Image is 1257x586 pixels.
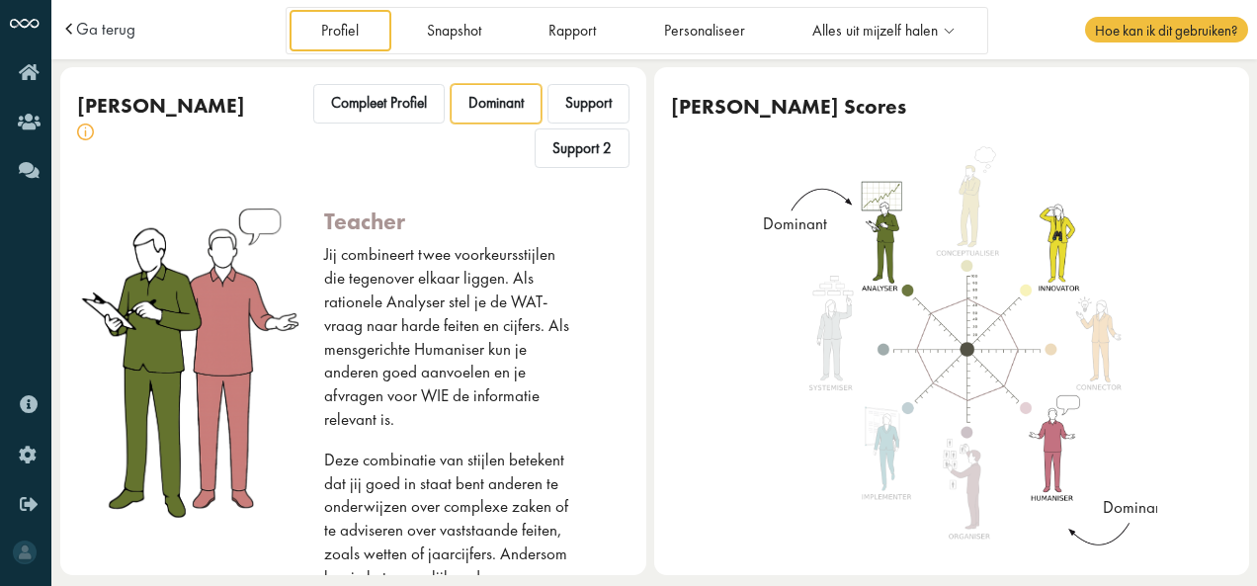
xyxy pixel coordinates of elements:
span: Compleet Profiel [331,94,427,113]
div: [PERSON_NAME] Scores [671,94,906,120]
a: Rapport [517,10,628,50]
p: Jij combineert twee voorkeursstijlen die tegenover elkaar liggen. Als rationele Analyser stel je ... [324,243,579,431]
span: [PERSON_NAME] [77,92,245,119]
a: Ga terug [76,21,135,38]
div: Dominant [763,212,817,236]
a: Personaliseer [631,10,777,50]
div: Dominant [1103,496,1157,520]
span: Support [565,94,612,113]
img: teacher [796,145,1138,553]
span: Support 2 [552,139,612,158]
span: Alles uit mijzelf halen [812,23,938,40]
img: info.svg [77,124,94,140]
img: teacher.png [77,208,299,519]
a: Profiel [290,10,391,50]
a: Snapshot [394,10,513,50]
span: Dominant [468,94,524,113]
a: Alles uit mijzelf halen [781,10,985,50]
span: Hoe kan ik dit gebruiken? [1085,17,1247,42]
div: teacher [324,208,405,235]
